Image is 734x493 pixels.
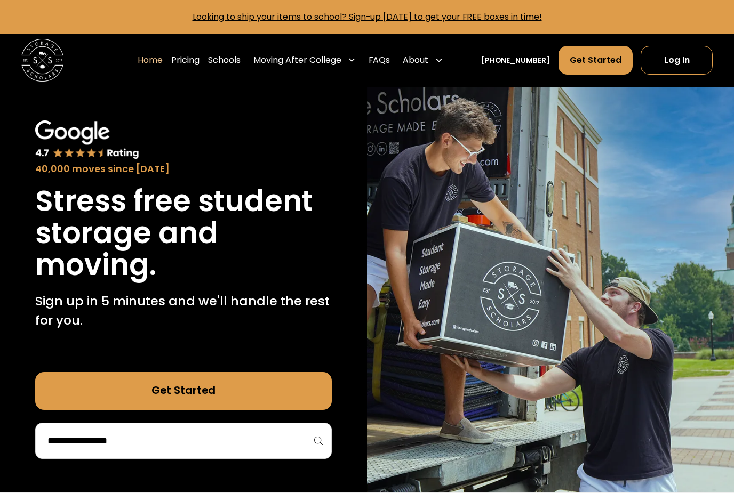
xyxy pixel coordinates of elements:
a: Get Started [35,372,331,410]
a: Schools [208,45,241,75]
a: Home [138,45,163,75]
a: Get Started [559,46,633,75]
div: Moving After College [249,45,361,75]
div: 40,000 moves since [DATE] [35,162,331,176]
a: home [21,39,63,81]
a: Looking to ship your items to school? Sign-up [DATE] to get your FREE boxes in time! [193,11,542,23]
a: FAQs [369,45,390,75]
p: Sign up in 5 minutes and we'll handle the rest for you. [35,292,331,329]
h1: Stress free student storage and moving. [35,185,331,281]
img: Storage Scholars makes moving and storage easy. [367,87,734,493]
a: Pricing [171,45,200,75]
div: Moving After College [253,54,341,67]
a: [PHONE_NUMBER] [481,55,550,66]
img: Google 4.7 star rating [35,120,139,160]
div: About [398,45,448,75]
img: Storage Scholars main logo [21,39,63,81]
div: About [403,54,428,67]
a: Log In [641,46,713,75]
